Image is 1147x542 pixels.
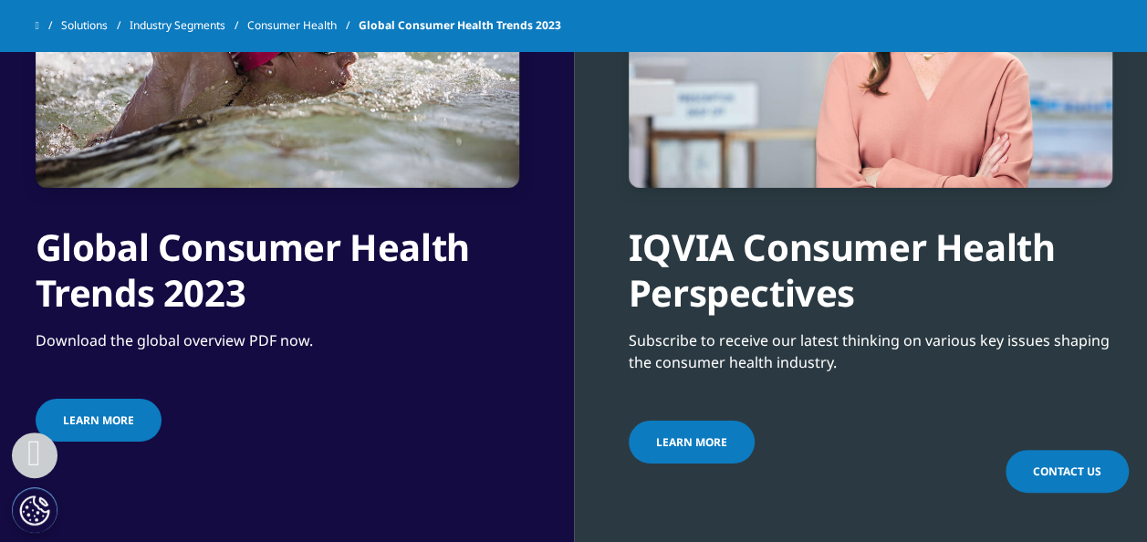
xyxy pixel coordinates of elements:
[629,188,1112,316] div: IQVIA Consumer Health Perspectives
[36,188,519,316] div: Global Consumer Health Trends 2023
[1006,450,1129,493] a: Contact Us
[359,9,561,42] span: Global Consumer Health Trends 2023
[629,421,755,464] a: learn more
[63,412,134,428] span: LEARN MORE
[12,487,57,533] button: Configuración de cookies
[36,399,162,442] a: LEARN MORE
[629,329,1112,384] p: Subscribe to receive our latest thinking on various key issues shaping the consumer health industry.
[130,9,247,42] a: Industry Segments
[656,434,727,450] span: learn more
[1033,464,1101,479] span: Contact Us
[61,9,130,42] a: Solutions
[36,329,519,362] p: Download the global overview PDF now.
[247,9,359,42] a: Consumer Health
